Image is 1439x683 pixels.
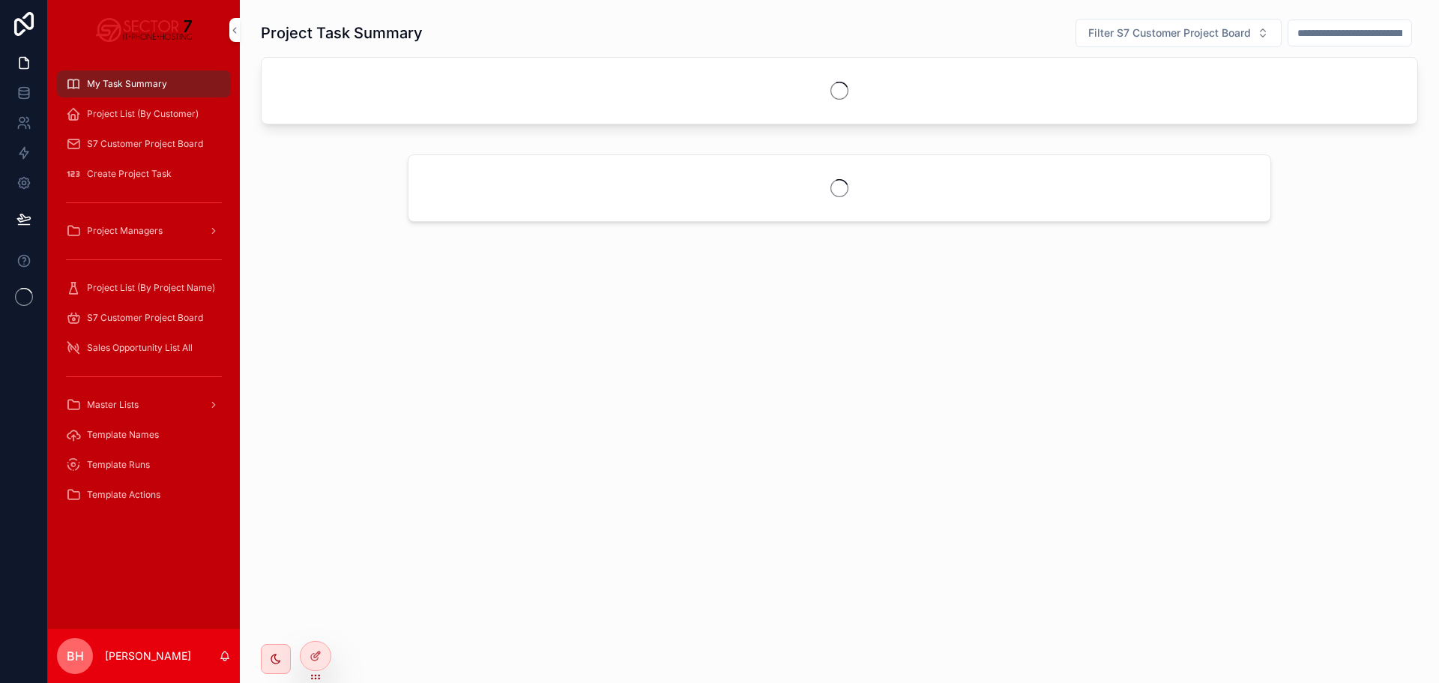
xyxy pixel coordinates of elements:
a: Master Lists [57,391,231,418]
img: App logo [96,18,192,42]
h1: Project Task Summary [261,22,423,43]
a: Sales Opportunity List All [57,334,231,361]
span: S7 Customer Project Board [87,312,203,324]
span: S7 Customer Project Board [87,138,203,150]
a: My Task Summary [57,70,231,97]
span: Filter S7 Customer Project Board [1088,25,1251,40]
a: Project List (By Customer) [57,100,231,127]
a: Template Names [57,421,231,448]
p: [PERSON_NAME] [105,649,191,664]
a: Project Managers [57,217,231,244]
a: Project List (By Project Name) [57,274,231,301]
a: S7 Customer Project Board [57,304,231,331]
a: S7 Customer Project Board [57,130,231,157]
span: Master Lists [87,399,139,411]
span: Template Runs [87,459,150,471]
span: Template Actions [87,489,160,501]
span: Create Project Task [87,168,172,180]
button: Select Button [1076,19,1282,47]
span: Project List (By Customer) [87,108,199,120]
a: Template Actions [57,481,231,508]
div: scrollable content [48,60,240,528]
span: Project Managers [87,225,163,237]
a: Template Runs [57,451,231,478]
span: Sales Opportunity List All [87,342,193,354]
a: Create Project Task [57,160,231,187]
span: BH [67,647,84,665]
span: Project List (By Project Name) [87,282,215,294]
span: My Task Summary [87,78,167,90]
span: Template Names [87,429,159,441]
